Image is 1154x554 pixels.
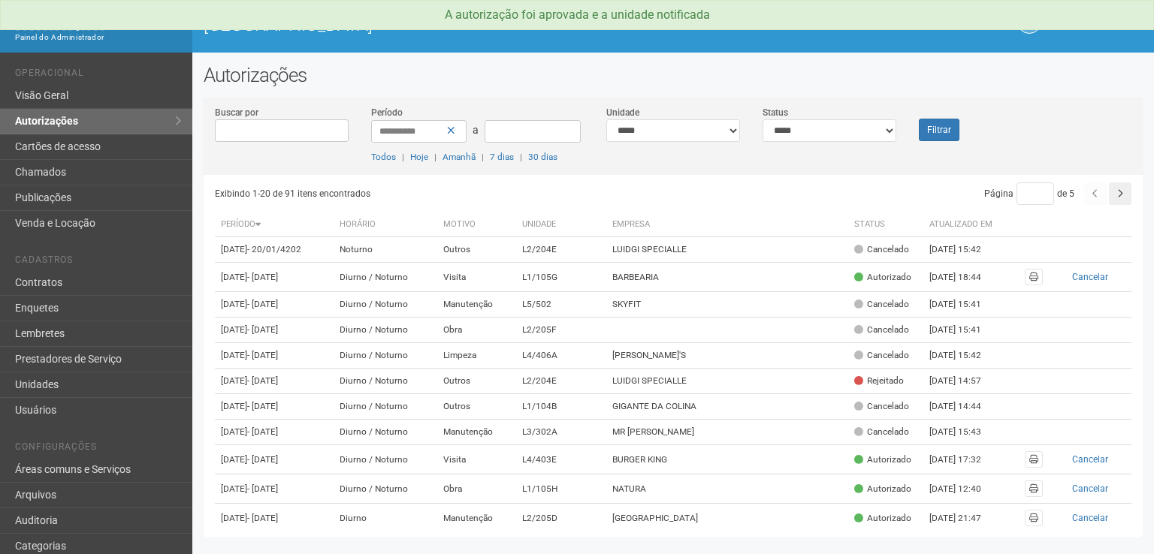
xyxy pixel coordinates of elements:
[334,212,437,237] th: Horário
[516,263,606,292] td: L1/105G
[482,152,484,162] span: |
[247,272,278,282] span: - [DATE]
[848,212,923,237] th: Status
[854,453,911,466] div: Autorizado
[437,212,517,237] th: Motivo
[606,292,848,318] td: SKYFIT
[606,420,848,445] td: MR [PERSON_NAME]
[437,445,517,474] td: Visita
[247,350,278,360] span: - [DATE]
[923,343,1006,369] td: [DATE] 15:42
[334,474,437,504] td: Diurno / Noturno
[490,152,514,162] a: 7 dias
[215,212,334,237] th: Período
[516,504,606,533] td: L2/205D
[923,420,1006,445] td: [DATE] 15:43
[204,64,1143,86] h2: Autorizações
[516,420,606,445] td: L3/302A
[247,375,278,386] span: - [DATE]
[247,483,278,494] span: - [DATE]
[854,298,909,311] div: Cancelado
[437,292,517,318] td: Manutenção
[15,68,181,83] li: Operacional
[215,445,334,474] td: [DATE]
[204,15,662,35] h1: [GEOGRAPHIC_DATA]
[606,474,848,504] td: NATURA
[215,263,334,292] td: [DATE]
[437,369,517,394] td: Outros
[923,474,1006,504] td: [DATE] 12:40
[215,474,334,504] td: [DATE]
[606,369,848,394] td: LUIDGI SPECIALLE
[215,182,674,205] div: Exibindo 1-20 de 91 itens encontrados
[516,318,606,343] td: L2/205F
[437,318,517,343] td: Obra
[854,271,911,284] div: Autorizado
[763,106,788,119] label: Status
[371,106,403,119] label: Período
[606,343,848,369] td: [PERSON_NAME]'S
[923,263,1006,292] td: [DATE] 18:44
[516,445,606,474] td: L4/403E
[215,318,334,343] td: [DATE]
[606,394,848,420] td: GIGANTE DA COLINA
[984,188,1074,199] span: Página de 5
[247,426,278,437] span: - [DATE]
[1055,510,1125,526] button: Cancelar
[334,292,437,318] td: Diurno / Noturno
[516,292,606,318] td: L5/502
[334,394,437,420] td: Diurno / Noturno
[1055,451,1125,468] button: Cancelar
[410,152,428,162] a: Hoje
[247,454,278,465] span: - [DATE]
[334,263,437,292] td: Diurno / Noturno
[1055,480,1125,497] button: Cancelar
[437,420,517,445] td: Manutenção
[402,152,404,162] span: |
[520,152,522,162] span: |
[437,263,517,292] td: Visita
[215,420,334,445] td: [DATE]
[606,237,848,263] td: LUIDGI SPECIALLE
[516,394,606,420] td: L1/104B
[247,244,301,254] span: - 20/01/4202
[854,483,911,495] div: Autorizado
[215,106,258,119] label: Buscar por
[516,237,606,263] td: L2/204E
[854,400,909,413] div: Cancelado
[528,152,557,162] a: 30 dias
[334,445,437,474] td: Diurno / Noturno
[437,394,517,420] td: Outros
[923,504,1006,533] td: [DATE] 21:47
[606,212,848,237] th: Empresa
[443,152,476,162] a: Amanhã
[371,152,396,162] a: Todos
[247,401,278,411] span: - [DATE]
[516,212,606,237] th: Unidade
[923,292,1006,318] td: [DATE] 15:41
[919,119,959,141] button: Filtrar
[215,237,334,263] td: [DATE]
[334,420,437,445] td: Diurno / Noturno
[516,369,606,394] td: L2/204E
[247,324,278,335] span: - [DATE]
[434,152,437,162] span: |
[854,426,909,438] div: Cancelado
[334,318,437,343] td: Diurno / Noturno
[854,349,909,362] div: Cancelado
[923,212,1006,237] th: Atualizado em
[437,343,517,369] td: Limpeza
[606,445,848,474] td: BURGER KING
[923,394,1006,420] td: [DATE] 14:44
[247,299,278,309] span: - [DATE]
[854,512,911,525] div: Autorizado
[516,343,606,369] td: L4/406A
[437,474,517,504] td: Obra
[15,441,181,457] li: Configurações
[1055,269,1125,285] button: Cancelar
[606,263,848,292] td: BARBEARIA
[437,237,517,263] td: Outros
[334,504,437,533] td: Diurno
[334,343,437,369] td: Diurno / Noturno
[437,504,517,533] td: Manutenção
